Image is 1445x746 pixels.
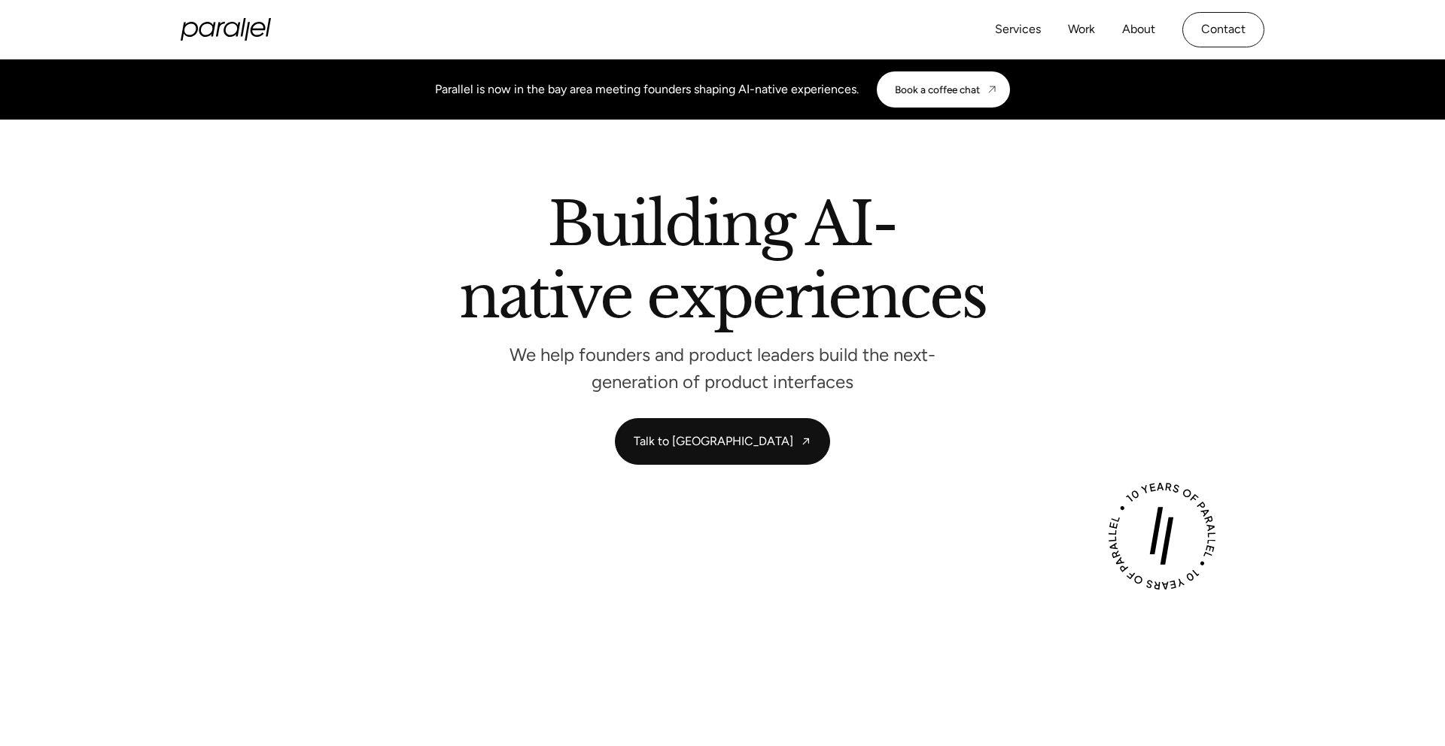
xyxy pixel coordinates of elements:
h2: Building AI-native experiences [294,195,1151,332]
a: Contact [1182,12,1264,47]
a: Book a coffee chat [877,71,1010,108]
a: About [1122,19,1155,41]
div: Parallel is now in the bay area meeting founders shaping AI-native experiences. [435,80,859,99]
div: Book a coffee chat [895,83,980,96]
p: We help founders and product leaders build the next-generation of product interfaces [497,348,948,388]
img: CTA arrow image [986,83,998,96]
a: home [181,18,271,41]
a: Services [995,19,1041,41]
a: Work [1068,19,1095,41]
